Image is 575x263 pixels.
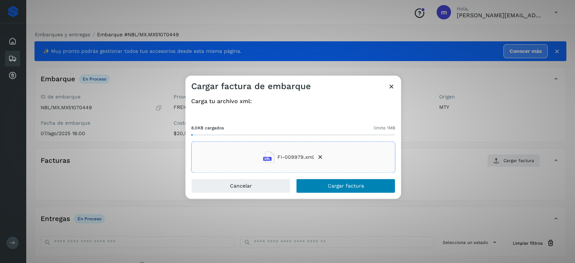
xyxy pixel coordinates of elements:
span: Cargar factura [328,184,364,189]
h4: Carga tu archivo xml: [191,98,395,105]
span: FI-009979.xml [277,153,314,161]
span: Cancelar [230,184,252,189]
h3: Cargar factura de embarque [191,81,311,92]
span: 8.0KB cargados [191,125,224,131]
button: Cancelar [191,179,290,193]
button: Cargar factura [296,179,395,193]
span: límite 1MB [374,125,395,131]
